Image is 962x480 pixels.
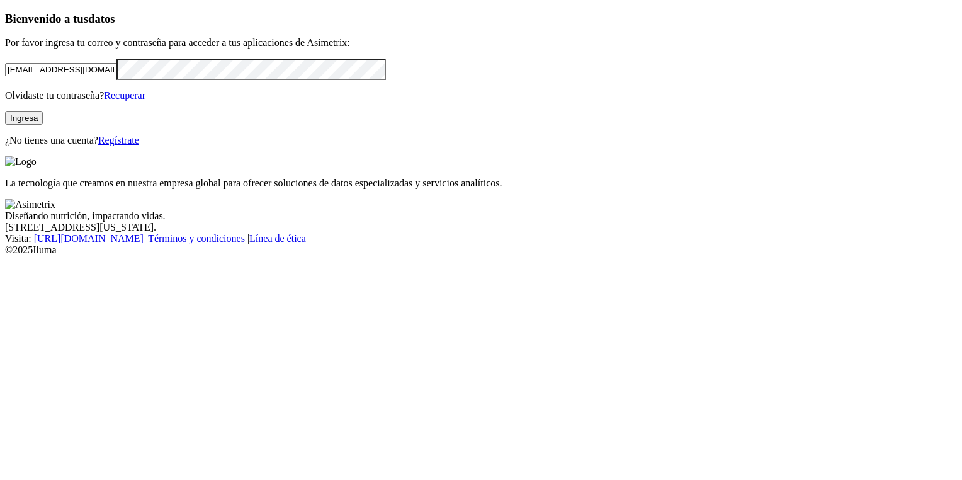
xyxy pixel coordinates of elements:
p: Olvidaste tu contraseña? [5,90,957,101]
p: La tecnología que creamos en nuestra empresa global para ofrecer soluciones de datos especializad... [5,178,957,189]
a: Términos y condiciones [148,233,245,244]
img: Asimetrix [5,199,55,210]
div: Visita : | | [5,233,957,244]
div: © 2025 Iluma [5,244,957,256]
p: Por favor ingresa tu correo y contraseña para acceder a tus aplicaciones de Asimetrix: [5,37,957,49]
p: ¿No tienes una cuenta? [5,135,957,146]
div: [STREET_ADDRESS][US_STATE]. [5,222,957,233]
input: Tu correo [5,63,116,76]
div: Diseñando nutrición, impactando vidas. [5,210,957,222]
span: datos [88,12,115,25]
button: Ingresa [5,111,43,125]
a: [URL][DOMAIN_NAME] [34,233,144,244]
a: Regístrate [98,135,139,146]
h3: Bienvenido a tus [5,12,957,26]
a: Recuperar [104,90,145,101]
img: Logo [5,156,37,168]
a: Línea de ética [249,233,306,244]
